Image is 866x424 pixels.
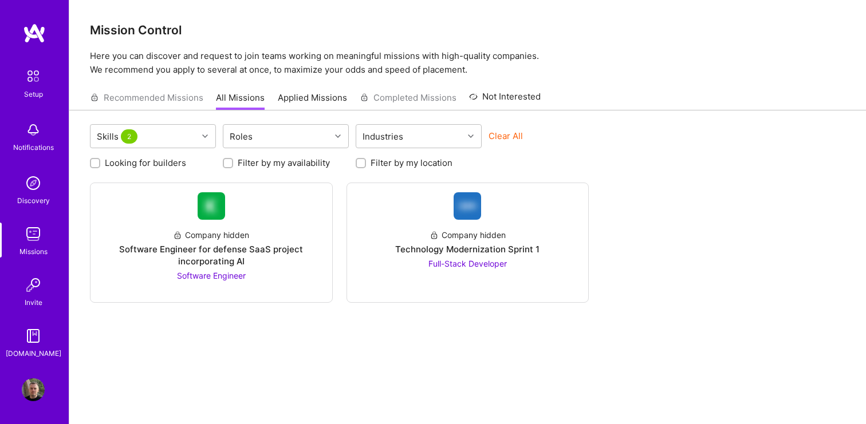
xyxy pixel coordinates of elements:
[216,92,265,110] a: All Missions
[22,223,45,245] img: teamwork
[371,157,452,169] label: Filter by my location
[22,118,45,141] img: bell
[6,347,61,359] div: [DOMAIN_NAME]
[25,296,42,308] div: Invite
[19,378,48,401] a: User Avatar
[395,243,540,255] div: Technology Modernization Sprint 1
[22,324,45,347] img: guide book
[360,128,406,145] div: Industries
[430,229,506,241] div: Company hidden
[202,133,208,139] i: icon Chevron
[90,49,845,77] p: Here you can discover and request to join teams working on meaningful missions with high-quality ...
[278,92,347,110] a: Applied Missions
[22,378,45,401] img: User Avatar
[428,259,507,268] span: Full-Stack Developer
[23,23,46,43] img: logo
[238,157,330,169] label: Filter by my availability
[454,192,481,220] img: Company Logo
[121,129,137,144] span: 2
[173,229,249,241] div: Company hidden
[13,141,54,153] div: Notifications
[90,23,845,37] h3: Mission Control
[21,64,45,88] img: setup
[22,172,45,195] img: discovery
[100,192,323,293] a: Company LogoCompany hiddenSoftware Engineer for defense SaaS project incorporating AISoftware Eng...
[489,130,523,142] button: Clear All
[198,192,225,220] img: Company Logo
[469,90,541,110] a: Not Interested
[468,133,474,139] i: icon Chevron
[24,88,43,100] div: Setup
[19,245,48,257] div: Missions
[177,271,246,280] span: Software Engineer
[17,195,50,207] div: Discovery
[356,192,580,293] a: Company LogoCompany hiddenTechnology Modernization Sprint 1Full-Stack Developer
[227,128,255,145] div: Roles
[335,133,341,139] i: icon Chevron
[94,128,143,145] div: Skills
[105,157,186,169] label: Looking for builders
[22,274,45,296] img: Invite
[100,243,323,267] div: Software Engineer for defense SaaS project incorporating AI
